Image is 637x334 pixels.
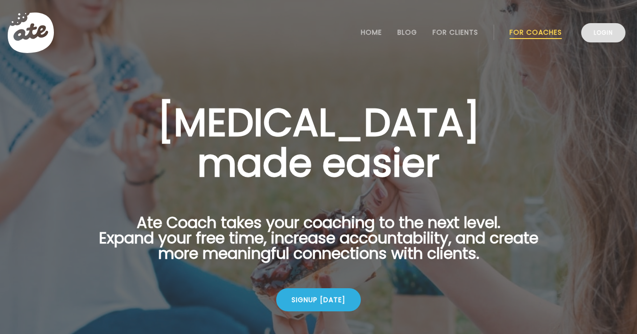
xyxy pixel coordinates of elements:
a: Blog [397,28,417,36]
h1: [MEDICAL_DATA] made easier [84,102,553,183]
p: Ate Coach takes your coaching to the next level. Expand your free time, increase accountability, ... [84,215,553,273]
div: Signup [DATE] [276,288,361,311]
a: Home [361,28,382,36]
a: For Clients [433,28,478,36]
a: Login [581,23,625,42]
a: For Coaches [510,28,562,36]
